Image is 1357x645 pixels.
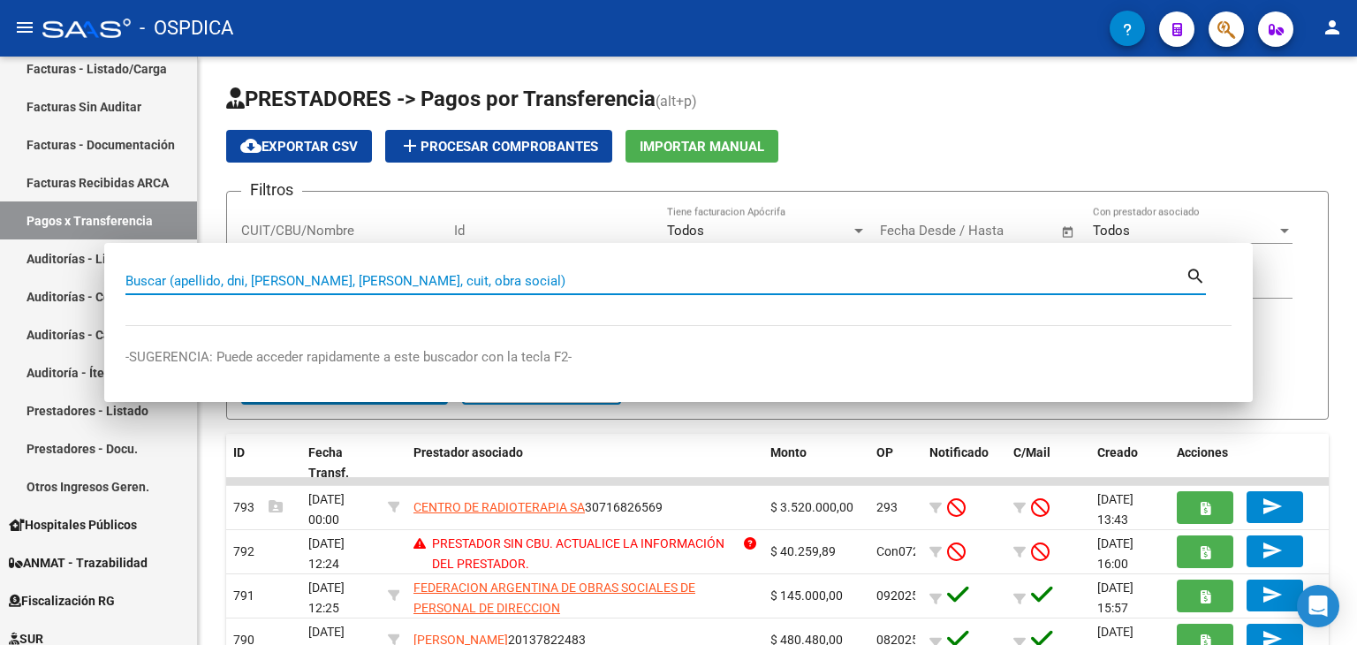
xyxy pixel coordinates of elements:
datatable-header-cell: ID [226,434,301,492]
span: 30658712078 [413,601,756,635]
mat-icon: add [399,135,421,156]
p: PRESTADOR SIN CBU. ACTUALICE LA INFORMACIÓN DEL PRESTADOR. [432,534,738,574]
span: 30716826569 [413,500,663,514]
input: Fecha fin [967,223,1053,239]
span: CENTRO DE RADIOTERAPIA SA [413,500,585,514]
datatable-header-cell: Monto [763,434,869,492]
span: [DATE] 12:25 [308,580,345,615]
mat-icon: cloud_download [240,135,262,156]
span: $ 3.520.000,00 [770,500,853,514]
datatable-header-cell: Prestador asociado [406,434,763,492]
span: Acciones [1177,445,1228,459]
span: OP [876,445,893,459]
mat-icon: send [1262,584,1283,605]
input: Fecha inicio [880,223,951,239]
button: Open calendar [1058,222,1079,242]
h3: Filtros [241,178,302,202]
span: Creado [1097,445,1138,459]
p: -SUGERENCIA: Puede acceder rapidamente a este buscador con la tecla F2- [125,347,1232,368]
datatable-header-cell: Notificado [922,434,1006,492]
datatable-header-cell: Acciones [1170,434,1329,492]
mat-icon: person [1322,17,1343,38]
span: ANMAT - Trazabilidad [9,553,148,573]
span: [DATE] 00:00 [308,492,345,527]
datatable-header-cell: OP [869,434,922,492]
span: Prestador asociado [413,445,523,459]
span: PRESTADORES -> Pagos por Transferencia [226,87,656,111]
span: [DATE] 15:57 [1097,580,1133,615]
datatable-header-cell: C/Mail [1006,434,1090,492]
span: Con072025 [876,544,941,558]
datatable-header-cell: Fecha Transf. [301,434,381,492]
span: 793 [233,500,283,514]
span: $ 145.000,00 [770,588,843,603]
span: 791 [233,588,254,603]
span: Hospitales Públicos [9,515,137,535]
span: 293 [876,500,898,514]
span: C/Mail [1013,445,1050,459]
span: $ 40.259,89 [770,544,836,558]
span: Todos [1093,223,1130,239]
span: [DATE] 16:00 [1097,536,1133,571]
span: Procesar Comprobantes [399,139,598,155]
mat-icon: send [1262,496,1283,517]
span: Monto [770,445,807,459]
span: 092025 [876,588,919,603]
span: Todos [667,223,704,239]
span: 792 [233,544,254,558]
span: FEDERACION ARGENTINA DE OBRAS SOCIALES DE PERSONAL DE DIRECCION [413,580,695,615]
span: - OSPDICA [140,9,233,48]
span: (alt+p) [656,93,697,110]
mat-icon: search [1186,264,1206,285]
span: Exportar CSV [240,139,358,155]
span: [DATE] 13:43 [1097,492,1133,527]
span: Notificado [929,445,989,459]
mat-icon: send [1262,540,1283,561]
span: [DATE] 12:24 [308,536,345,571]
span: Importar Manual [640,139,764,155]
span: Fiscalización RG [9,591,115,611]
datatable-header-cell: Creado [1090,434,1170,492]
div: Open Intercom Messenger [1297,585,1339,627]
span: ID [233,445,245,459]
mat-icon: menu [14,17,35,38]
span: Fecha Transf. [308,445,349,480]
